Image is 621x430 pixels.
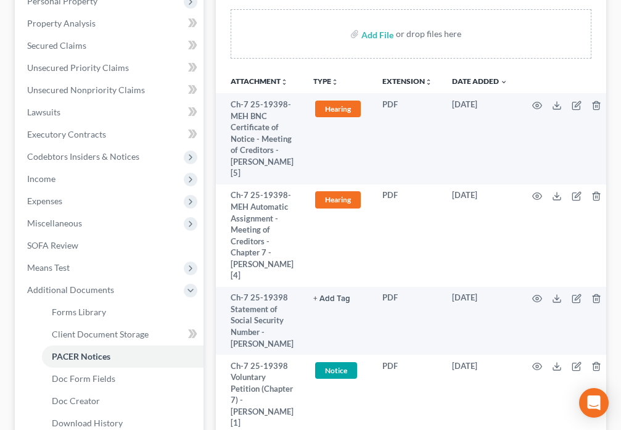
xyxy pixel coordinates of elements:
span: Income [27,173,56,184]
td: Ch-7 25-19398-MEH BNC Certificate of Notice - Meeting of Creditors - [PERSON_NAME] [5] [216,93,303,184]
td: [DATE] [442,287,517,355]
div: or drop files here [396,28,461,40]
a: SOFA Review [17,234,204,257]
span: Secured Claims [27,40,86,51]
span: Means Test [27,262,70,273]
a: + Add Tag [313,292,363,304]
td: PDF [372,184,442,287]
a: PACER Notices [42,345,204,368]
td: Ch-7 25-19398 Statement of Social Security Number - [PERSON_NAME] [216,287,303,355]
i: unfold_more [425,78,432,86]
span: Codebtors Insiders & Notices [27,151,139,162]
a: Lawsuits [17,101,204,123]
td: PDF [372,287,442,355]
span: Notice [315,362,357,379]
span: Unsecured Priority Claims [27,62,129,73]
span: Doc Creator [52,395,100,406]
button: + Add Tag [313,295,350,303]
span: PACER Notices [52,351,110,362]
a: Hearing [313,189,363,210]
a: Notice [313,360,363,381]
a: Unsecured Priority Claims [17,57,204,79]
i: expand_more [500,78,508,86]
td: PDF [372,93,442,184]
span: Download History [52,418,123,428]
button: TYPEunfold_more [313,78,339,86]
span: Forms Library [52,307,106,317]
i: unfold_more [331,78,339,86]
span: Doc Form Fields [52,373,115,384]
td: Ch-7 25-19398-MEH Automatic Assignment - Meeting of Creditors - Chapter 7 - [PERSON_NAME] [4] [216,184,303,287]
a: Extensionunfold_more [382,76,432,86]
span: Additional Documents [27,284,114,295]
a: Doc Creator [42,390,204,412]
span: SOFA Review [27,240,78,250]
span: Miscellaneous [27,218,82,228]
a: Property Analysis [17,12,204,35]
div: Open Intercom Messenger [579,388,609,418]
span: Property Analysis [27,18,96,28]
a: Executory Contracts [17,123,204,146]
td: [DATE] [442,184,517,287]
span: Unsecured Nonpriority Claims [27,85,145,95]
span: Hearing [315,191,361,208]
a: Forms Library [42,301,204,323]
i: unfold_more [281,78,288,86]
a: Doc Form Fields [42,368,204,390]
a: Unsecured Nonpriority Claims [17,79,204,101]
span: Client Document Storage [52,329,149,339]
a: Secured Claims [17,35,204,57]
a: Date Added expand_more [452,76,508,86]
a: Attachmentunfold_more [231,76,288,86]
a: Hearing [313,99,363,119]
span: Lawsuits [27,107,60,117]
td: [DATE] [442,93,517,184]
span: Hearing [315,101,361,117]
span: Executory Contracts [27,129,106,139]
a: Client Document Storage [42,323,204,345]
span: Expenses [27,196,62,206]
